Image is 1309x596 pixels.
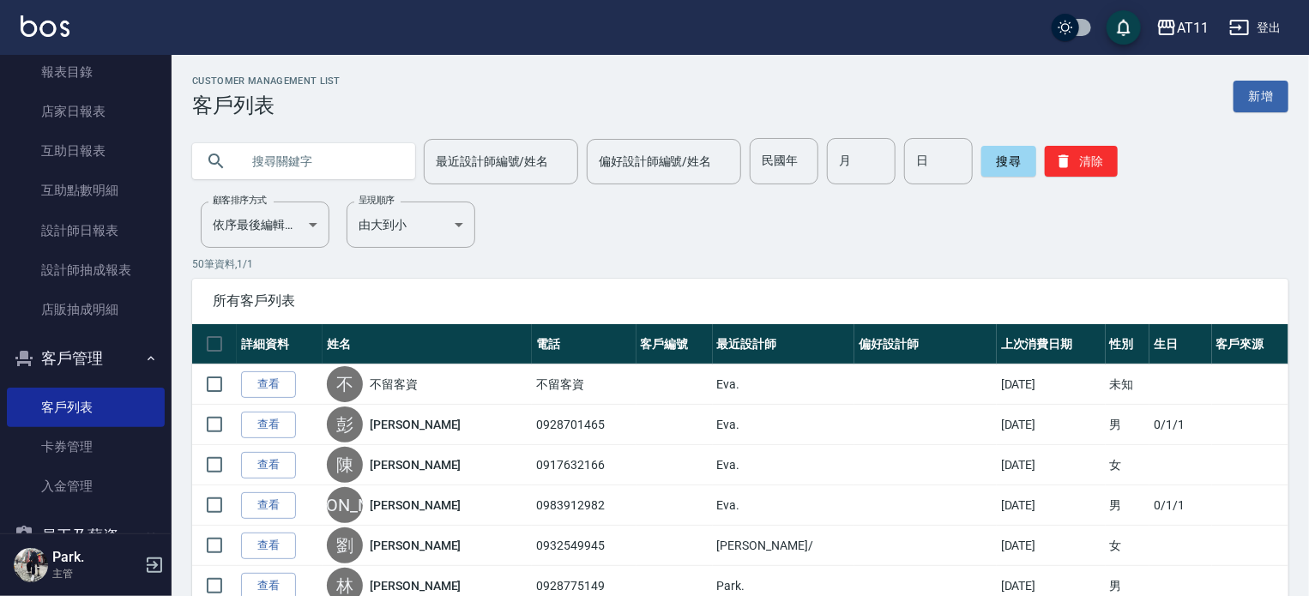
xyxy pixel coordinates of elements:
div: 劉 [327,527,363,563]
a: 報表目錄 [7,52,165,92]
label: 顧客排序方式 [213,194,267,207]
td: 不留客資 [532,364,636,405]
th: 上次消費日期 [997,324,1106,364]
p: 主管 [52,566,140,581]
p: 50 筆資料, 1 / 1 [192,256,1288,272]
button: 搜尋 [981,146,1036,177]
th: 生日 [1149,324,1212,364]
a: [PERSON_NAME] [370,456,461,473]
td: [DATE] [997,526,1106,566]
div: 彭 [327,406,363,442]
a: 設計師日報表 [7,211,165,250]
img: Logo [21,15,69,37]
a: 互助日報表 [7,131,165,171]
a: 設計師抽成報表 [7,250,165,290]
a: 查看 [241,533,296,559]
th: 詳細資料 [237,324,323,364]
img: Person [14,548,48,582]
span: 所有客戶列表 [213,292,1268,310]
a: 查看 [241,371,296,398]
button: 客戶管理 [7,336,165,381]
td: 0983912982 [532,485,636,526]
button: 清除 [1045,146,1118,177]
a: 店販抽成明細 [7,290,165,329]
button: AT11 [1149,10,1215,45]
td: 0932549945 [532,526,636,566]
th: 客戶來源 [1212,324,1288,364]
a: 查看 [241,452,296,479]
a: 入金管理 [7,467,165,506]
td: [DATE] [997,364,1106,405]
button: save [1107,10,1141,45]
td: Eva. [713,485,855,526]
div: 依序最後編輯時間 [201,202,329,248]
td: [PERSON_NAME]/ [713,526,855,566]
div: 不 [327,366,363,402]
th: 最近設計師 [713,324,855,364]
input: 搜尋關鍵字 [240,138,401,184]
td: [DATE] [997,405,1106,445]
td: 0/1/1 [1149,485,1212,526]
h2: Customer Management List [192,75,341,87]
a: 互助點數明細 [7,171,165,210]
h3: 客戶列表 [192,93,341,117]
td: 0928701465 [532,405,636,445]
a: 新增 [1234,81,1288,112]
h5: Park. [52,549,140,566]
button: 登出 [1222,12,1288,44]
th: 電話 [532,324,636,364]
td: Eva. [713,405,855,445]
th: 偏好設計師 [854,324,997,364]
th: 客戶編號 [636,324,713,364]
td: 未知 [1106,364,1149,405]
a: [PERSON_NAME] [370,537,461,554]
a: 客戶列表 [7,388,165,427]
a: 店家日報表 [7,92,165,131]
div: 陳 [327,447,363,483]
div: AT11 [1177,17,1209,39]
a: 卡券管理 [7,427,165,467]
a: 查看 [241,492,296,519]
td: Eva. [713,364,855,405]
a: [PERSON_NAME] [370,416,461,433]
td: 女 [1106,526,1149,566]
div: 由大到小 [347,202,475,248]
th: 性別 [1106,324,1149,364]
a: [PERSON_NAME] [370,577,461,594]
div: [PERSON_NAME] [327,487,363,523]
button: 員工及薪資 [7,514,165,558]
td: 男 [1106,485,1149,526]
a: 查看 [241,412,296,438]
td: 女 [1106,445,1149,485]
td: 0/1/1 [1149,405,1212,445]
a: 不留客資 [370,376,418,393]
th: 姓名 [323,324,532,364]
td: [DATE] [997,445,1106,485]
a: [PERSON_NAME] [370,497,461,514]
label: 呈現順序 [359,194,395,207]
td: 0917632166 [532,445,636,485]
td: [DATE] [997,485,1106,526]
td: Eva. [713,445,855,485]
td: 男 [1106,405,1149,445]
